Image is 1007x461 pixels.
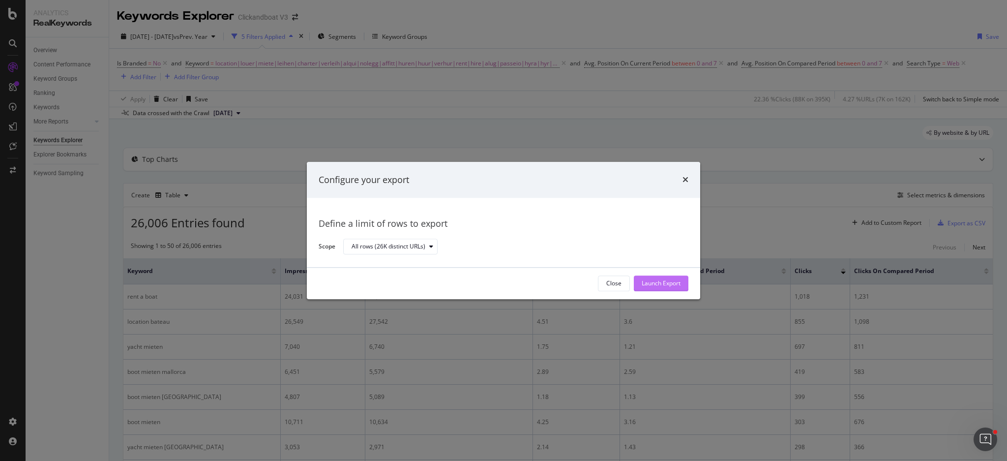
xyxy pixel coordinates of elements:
div: Close [606,279,622,288]
label: Scope [319,242,335,253]
button: All rows (26K distinct URLs) [343,239,438,255]
button: Close [598,276,630,291]
button: Launch Export [634,276,688,291]
div: times [682,174,688,186]
div: Configure your export [319,174,409,186]
div: Define a limit of rows to export [319,218,688,231]
iframe: Intercom live chat [974,428,997,451]
div: Launch Export [642,279,681,288]
div: All rows (26K distinct URLs) [352,244,425,250]
div: modal [307,162,700,299]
